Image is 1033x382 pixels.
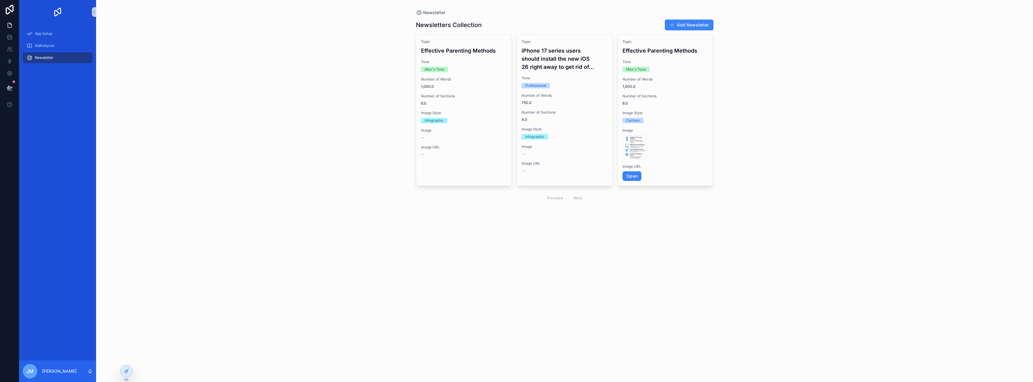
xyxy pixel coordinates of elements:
span: Image Style [522,127,607,132]
div: Cartoon [626,118,640,123]
span: Image [421,128,507,133]
img: App logo [53,7,62,17]
div: Infographic [425,118,444,123]
div: Infographic [525,134,544,139]
span: Tone [522,76,607,81]
span: Number of Words [522,93,607,98]
a: Open [623,171,641,181]
span: -- [421,135,425,140]
a: Newsletter [416,10,445,16]
span: Number of Sections [522,110,607,115]
span: Number of Sections [421,94,507,99]
span: Image Style [623,111,708,115]
h4: iPhone 17 series users should install the new iOS 26 right away to get rid of… [522,47,607,71]
span: Number of Words [421,77,507,82]
span: -- [522,151,525,156]
span: JM [26,368,34,375]
span: Number of Sections [623,94,708,99]
span: 1,000.0 [421,84,507,89]
a: Newsletter [23,52,92,63]
span: Newsletter [423,10,445,16]
span: 1,000.0 [623,84,708,89]
span: Topic [623,39,708,44]
span: Image [623,128,708,133]
h4: Effective Parenting Methods [623,47,708,55]
div: Max's Tone [425,67,444,72]
span: -- [421,152,425,157]
button: Add Newsletter [665,20,713,30]
span: Tone [421,60,507,64]
div: scrollable content [19,24,96,71]
p: [PERSON_NAME] [42,368,77,374]
h4: Effective Parenting Methods [421,47,507,55]
span: Topic [522,39,607,44]
span: Newsletter [35,55,53,60]
span: AdAnalyzer [35,43,55,48]
span: Image Style [421,111,507,115]
span: Topic [421,39,507,44]
span: -- [522,168,525,173]
a: TopicEffective Parenting MethodsToneMax's ToneNumber of Words1,000.0Number of Sections6.0Image St... [617,34,713,186]
span: Image URL [522,161,607,166]
a: TopiciPhone 17 series users should install the new iOS 26 right away to get rid of…ToneProfession... [516,34,613,186]
span: 4.0 [522,117,607,122]
a: App Setup [23,28,92,39]
div: Max's Tone [626,67,646,72]
div: Professional [525,83,546,88]
h1: Newsletters Collection [416,21,482,29]
span: 6.0 [623,101,708,106]
span: 750.0 [522,100,607,105]
a: AdAnalyzer [23,40,92,51]
span: Image [522,144,607,149]
span: 6.0 [421,101,507,106]
span: Tone [623,60,708,64]
span: Number of Words [623,77,708,82]
span: App Setup [35,31,52,36]
a: TopicEffective Parenting MethodsToneMax's ToneNumber of Words1,000.0Number of Sections6.0Image St... [416,34,512,186]
span: Image URL [421,145,507,150]
span: Image URL [623,164,708,169]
